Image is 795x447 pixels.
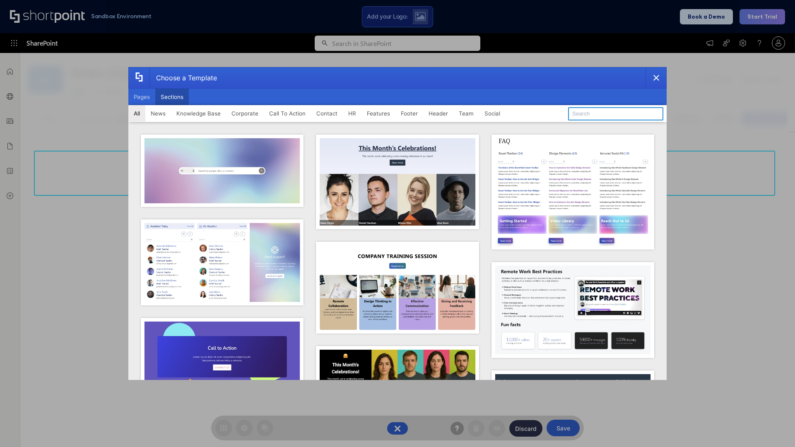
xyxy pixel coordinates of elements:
[568,107,663,120] input: Search
[754,407,795,447] iframe: Chat Widget
[395,105,423,122] button: Footer
[128,105,145,122] button: All
[128,67,667,380] div: template selector
[171,105,226,122] button: Knowledge Base
[453,105,479,122] button: Team
[343,105,361,122] button: HR
[479,105,506,122] button: Social
[155,89,189,105] button: Sections
[311,105,343,122] button: Contact
[264,105,311,122] button: Call To Action
[361,105,395,122] button: Features
[128,89,155,105] button: Pages
[149,67,217,88] div: Choose a Template
[226,105,264,122] button: Corporate
[423,105,453,122] button: Header
[145,105,171,122] button: News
